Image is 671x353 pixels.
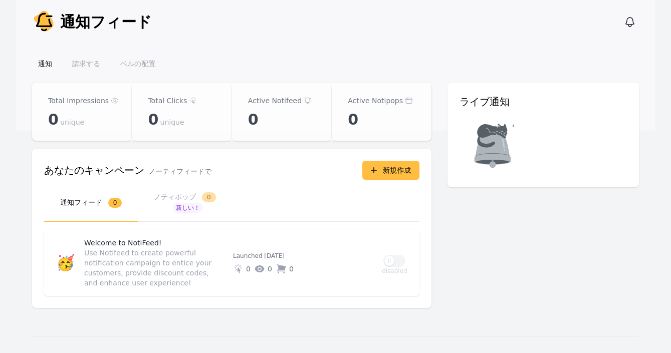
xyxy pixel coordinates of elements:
font: ノーティフィード [148,167,204,175]
button: 通知フィード0 [44,184,138,222]
p: Welcome to NotiFeed! [84,238,225,248]
font: ノティポップ [154,193,196,201]
font: 通知フィード [60,13,152,31]
font: あなたのキャンペーン [44,164,144,176]
span: 0 [268,264,272,274]
a: 請求する [66,55,106,73]
span: 0 [246,264,251,274]
font: ライブ [460,96,490,108]
span: 0 [289,264,294,274]
span: 0 [148,111,158,129]
span: 0 [108,198,122,208]
img: あなたの会社 [32,10,56,34]
p: Use Notifeed to create powerful notification campaign to entice your customers, provide discount ... [84,248,221,288]
span: unique [60,117,84,127]
a: ベルの配置 [114,55,161,73]
p: Active Notipops [348,95,403,107]
nav: タブ [44,184,419,222]
span: 🥳 [56,254,75,271]
font: 請求する [72,60,100,68]
font: 通知 [490,96,510,108]
font: 新規作成 [383,166,411,174]
span: unique [160,117,184,127]
span: 0 [348,111,358,129]
a: 🥳Welcome to NotiFeed!Use Notifeed to create powerful notification campaign to entice your custome... [44,230,419,296]
p: disabled [382,267,407,275]
p: Total Clicks [148,95,187,107]
font: 新しい！ [176,204,200,211]
p: Launched [DATE] [233,252,374,260]
font: で [204,167,211,175]
span: 0 [202,192,216,202]
button: 新規作成 [362,161,419,180]
button: ノティポップ0新しい！ [138,184,232,222]
font: ベルの配置 [120,60,155,68]
p: Total Impressions [48,95,109,107]
font: 通知フィード [60,198,102,206]
p: Active Notifeed [248,95,302,107]
font: 通知 [38,60,52,68]
span: 0 [248,111,258,129]
a: 通知 [32,55,58,73]
a: 通知フィード [32,10,152,34]
span: 0 [48,111,58,129]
